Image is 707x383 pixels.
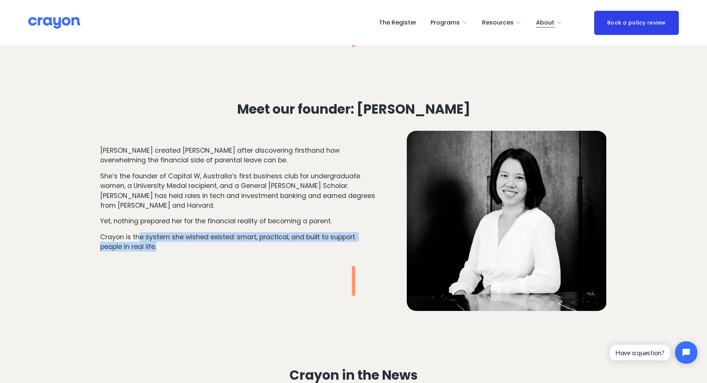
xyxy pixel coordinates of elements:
p: [PERSON_NAME] created [PERSON_NAME] after discovering firsthand how overwhelming the financial si... [100,146,377,165]
a: folder dropdown [431,17,468,29]
a: folder dropdown [536,17,563,29]
a: The Register [379,17,416,29]
span: Programs [431,17,460,28]
span: About [536,17,554,28]
img: Crayon [28,16,80,29]
a: Book a policy review [594,11,679,35]
strong: Meet our founder: [PERSON_NAME] [237,100,470,118]
a: folder dropdown [482,17,522,29]
p: She’s the founder of Capital W, Australia’s first business club for undergraduate women, a Univer... [100,171,377,211]
span: Resources [482,17,514,28]
iframe: Tidio Chat [603,335,704,370]
p: Yet, nothing prepared her for the financial reality of becoming a parent. [100,216,377,226]
p: Crayon is the system she wished existed: smart, practical, and built to support people in real life. [100,232,377,252]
